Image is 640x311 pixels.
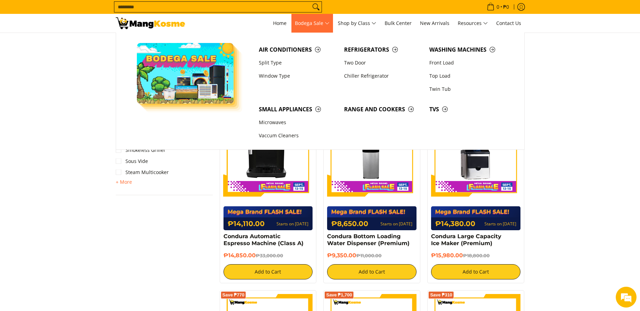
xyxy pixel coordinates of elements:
[116,156,148,167] a: Sous Vide
[116,178,132,186] summary: Open
[102,214,126,223] em: Submit
[496,20,521,26] span: Contact Us
[429,45,508,54] span: Washing Machines
[259,105,337,114] span: Small Appliances
[192,14,525,33] nav: Main Menu
[341,103,426,116] a: Range and Cookers
[116,179,132,185] span: + More
[338,19,376,28] span: Shop by Class
[255,103,341,116] a: Small Appliances
[273,20,287,26] span: Home
[137,43,234,104] img: Bodega Sale
[454,14,491,33] a: Resources
[223,252,313,259] h6: ₱14,850.00
[431,233,501,247] a: Condura Large Capacity Ice Maker (Premium)
[327,233,410,247] a: Condura Bottom Loading Water Dispenser (Premium)
[256,253,283,258] del: ₱33,000.00
[341,43,426,56] a: Refrigerators
[291,14,333,33] a: Bodega Sale
[223,233,304,247] a: Condura Automatic Espresso Machine (Class A)
[326,293,352,297] span: Save ₱1,700
[259,45,337,54] span: Air Conditioners
[385,20,412,26] span: Bulk Center
[3,189,132,214] textarea: Type your message and click 'Submit'
[255,116,341,129] a: Microwaves
[417,14,453,33] a: New Arrivals
[426,83,511,96] a: Twin Tub
[116,167,169,178] a: Steam Multicooker
[431,107,520,197] img: Condura Large Capacity Ice Maker (Premium)
[295,19,330,28] span: Bodega Sale
[327,264,417,279] button: Add to Cart
[431,264,520,279] button: Add to Cart
[36,39,116,48] div: Leave a message
[270,14,290,33] a: Home
[430,293,452,297] span: Save ₱310
[255,69,341,83] a: Window Type
[356,253,382,258] del: ₱11,000.00
[341,69,426,83] a: Chiller Refrigerator
[255,56,341,69] a: Split Type
[426,103,511,116] a: TVs
[255,129,341,142] a: Vaccum Cleaners
[255,43,341,56] a: Air Conditioners
[458,19,488,28] span: Resources
[381,14,415,33] a: Bulk Center
[223,107,313,197] img: Condura Automatic Espresso Machine (Class A)
[327,252,417,259] h6: ₱9,350.00
[420,20,449,26] span: New Arrivals
[114,3,130,20] div: Minimize live chat window
[493,14,525,33] a: Contact Us
[341,56,426,69] a: Two Door
[223,264,313,279] button: Add to Cart
[222,293,245,297] span: Save ₱770
[344,45,422,54] span: Refrigerators
[334,14,380,33] a: Shop by Class
[327,107,417,197] img: Condura Bottom Loading Water Dispenser (Premium)
[426,69,511,83] a: Top Load
[426,43,511,56] a: Washing Machines
[496,5,500,9] span: 0
[502,5,510,9] span: ₱0
[344,105,422,114] span: Range and Cookers
[426,56,511,69] a: Front Load
[463,253,490,258] del: ₱18,800.00
[116,17,185,29] img: MANG KOSME MEGA BRAND FLASH SALE: September 12-15, 2025 l Mang Kosme
[429,105,508,114] span: TVs
[15,87,121,157] span: We are offline. Please leave us a message.
[310,2,322,12] button: Search
[116,145,166,156] a: Smokeless Griller
[485,3,511,11] span: •
[431,252,520,259] h6: ₱15,980.00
